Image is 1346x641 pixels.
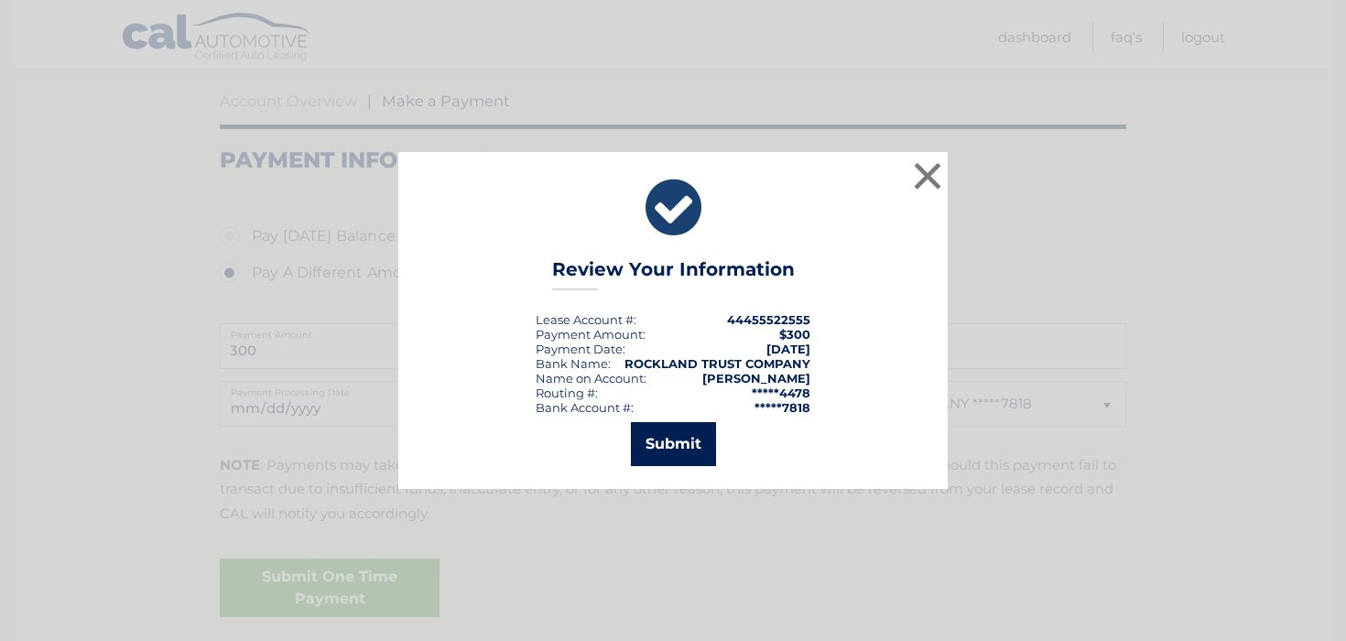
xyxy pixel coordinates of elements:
[702,371,810,386] strong: [PERSON_NAME]
[536,386,598,400] div: Routing #:
[536,342,625,356] div: :
[909,158,946,194] button: ×
[766,342,810,356] span: [DATE]
[624,356,810,371] strong: ROCKLAND TRUST COMPANY
[727,312,810,327] strong: 44455522555
[631,422,716,466] button: Submit
[536,356,611,371] div: Bank Name:
[536,342,623,356] span: Payment Date
[536,327,646,342] div: Payment Amount:
[536,400,634,415] div: Bank Account #:
[552,258,795,290] h3: Review Your Information
[536,371,646,386] div: Name on Account:
[779,327,810,342] span: $300
[536,312,636,327] div: Lease Account #:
